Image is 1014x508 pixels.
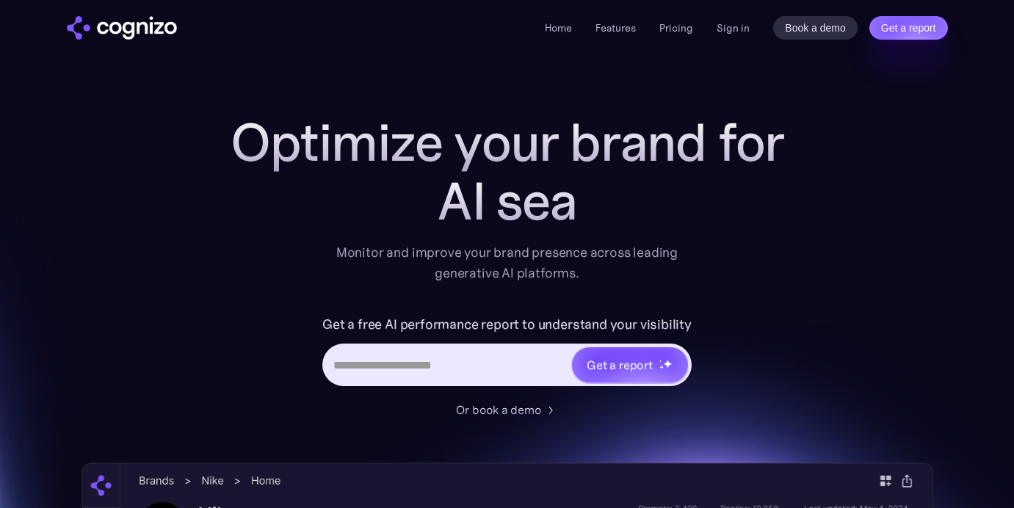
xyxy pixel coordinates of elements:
a: Features [595,21,636,35]
img: star [659,365,664,370]
a: home [67,16,177,40]
a: Book a demo [773,16,858,40]
label: Get a free AI performance report to understand your visibility [322,313,692,336]
a: Get a report [869,16,948,40]
a: Pricing [659,21,693,35]
a: Home [545,21,572,35]
div: Get a report [587,356,653,374]
div: Or book a demo [456,401,541,418]
div: AI sea [214,172,801,231]
div: Monitor and improve your brand presence across leading generative AI platforms. [327,242,688,283]
img: star [663,359,673,369]
h1: Optimize your brand for [214,113,801,172]
a: Get a reportstarstarstar [571,346,689,384]
img: cognizo logo [67,16,177,40]
form: Hero URL Input Form [322,313,692,393]
a: Or book a demo [456,401,559,418]
img: star [659,360,662,362]
a: Sign in [717,19,750,37]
